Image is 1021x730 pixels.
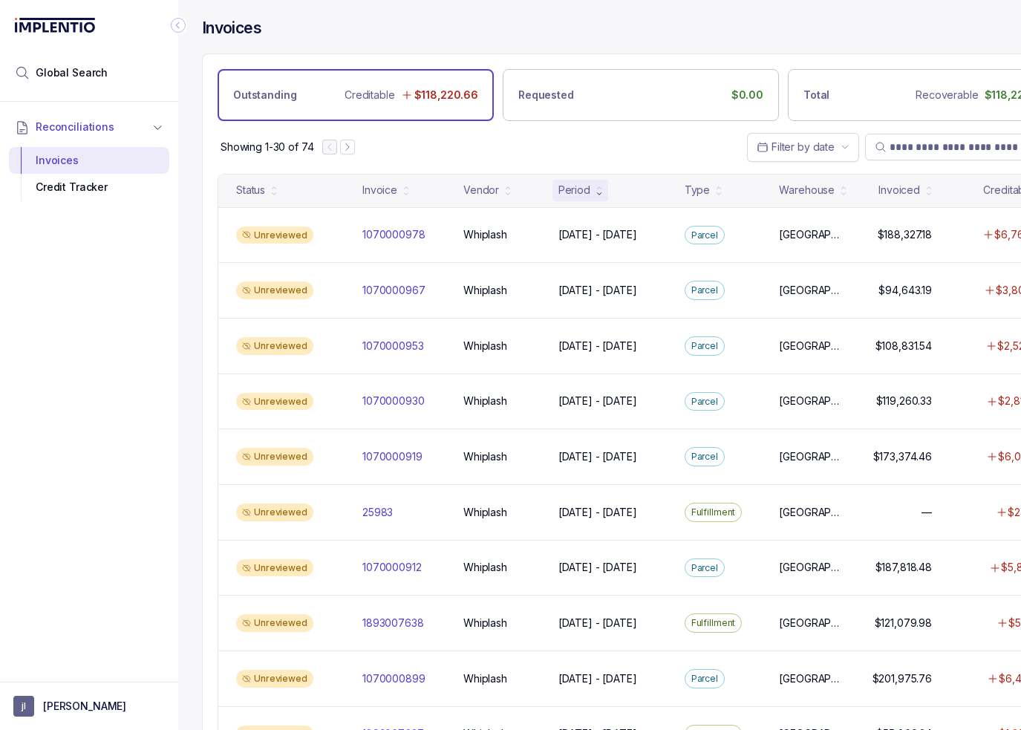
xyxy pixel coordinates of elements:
div: Unreviewed [236,503,313,521]
p: Parcel [691,561,718,576]
p: Whiplash [463,505,507,520]
p: 1070000967 [362,283,425,298]
p: [DATE] - [DATE] [558,616,637,630]
p: $188,327.18 [878,227,932,242]
p: 1070000912 [362,560,422,575]
div: Unreviewed [236,448,313,466]
p: 1070000953 [362,339,424,353]
div: Invoices [21,147,157,174]
p: 25983 [362,505,393,520]
p: [GEOGRAPHIC_DATA] [779,616,844,630]
p: Parcel [691,283,718,298]
p: Showing 1-30 of 74 [221,140,313,154]
p: $201,975.76 [872,671,932,686]
p: Whiplash [463,339,507,353]
search: Date Range Picker [757,140,835,154]
p: Parcel [691,394,718,409]
span: User initials [13,696,34,717]
button: User initials[PERSON_NAME] [13,696,165,717]
p: Outstanding [233,88,296,102]
p: Whiplash [463,671,507,686]
p: $94,643.19 [878,283,932,298]
p: Whiplash [463,449,507,464]
p: [DATE] - [DATE] [558,671,637,686]
p: [GEOGRAPHIC_DATA] [779,449,844,464]
p: [DATE] - [DATE] [558,449,637,464]
span: Filter by date [772,140,835,153]
p: Requested [518,88,574,102]
div: Unreviewed [236,393,313,411]
button: Next Page [340,140,355,154]
span: Global Search [36,65,108,80]
p: $173,374.46 [873,449,932,464]
span: Reconciliations [36,120,114,134]
p: Total [803,88,829,102]
div: Invoiced [878,183,920,198]
p: [GEOGRAPHIC_DATA] [779,283,844,298]
p: [DATE] - [DATE] [558,394,637,408]
div: Unreviewed [236,227,313,244]
p: $108,831.54 [875,339,932,353]
p: Whiplash [463,560,507,575]
p: [DATE] - [DATE] [558,283,637,298]
p: Fulfillment [691,616,736,630]
div: Period [558,183,590,198]
h4: Invoices [202,18,261,39]
p: [GEOGRAPHIC_DATA] [779,560,844,575]
p: [GEOGRAPHIC_DATA] [779,394,844,408]
p: 1070000899 [362,671,425,686]
p: $119,260.33 [876,394,932,408]
p: 1070000978 [362,227,425,242]
p: [GEOGRAPHIC_DATA] [779,671,844,686]
p: Fulfillment [691,505,736,520]
p: [GEOGRAPHIC_DATA] [779,227,844,242]
p: 1070000919 [362,449,423,464]
p: $121,079.98 [875,616,932,630]
p: Whiplash [463,616,507,630]
div: Remaining page entries [221,140,313,154]
div: Vendor [463,183,499,198]
div: Collapse Icon [169,16,187,34]
p: Parcel [691,228,718,243]
p: Parcel [691,449,718,464]
div: Reconciliations [9,144,169,204]
div: Unreviewed [236,337,313,355]
p: [DATE] - [DATE] [558,560,637,575]
p: $118,220.66 [414,88,478,102]
div: Unreviewed [236,614,313,632]
div: Unreviewed [236,670,313,688]
div: Invoice [362,183,397,198]
p: Parcel [691,339,718,353]
div: Credit Tracker [21,174,157,201]
p: [PERSON_NAME] [43,699,126,714]
p: 1893007638 [362,616,424,630]
div: Unreviewed [236,281,313,299]
p: Whiplash [463,227,507,242]
p: $0.00 [731,88,763,102]
div: Status [236,183,265,198]
button: Date Range Picker [747,133,859,161]
p: [DATE] - [DATE] [558,339,637,353]
p: Whiplash [463,283,507,298]
p: Creditable [345,88,395,102]
div: Unreviewed [236,559,313,577]
p: [GEOGRAPHIC_DATA] [779,505,844,520]
p: Recoverable [916,88,978,102]
p: Parcel [691,671,718,686]
p: [DATE] - [DATE] [558,505,637,520]
p: 1070000930 [362,394,425,408]
div: Warehouse [779,183,835,198]
button: Reconciliations [9,111,169,143]
p: — [921,505,932,520]
p: Whiplash [463,394,507,408]
p: $187,818.48 [875,560,932,575]
p: [DATE] - [DATE] [558,227,637,242]
p: [GEOGRAPHIC_DATA] [779,339,844,353]
div: Type [685,183,710,198]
